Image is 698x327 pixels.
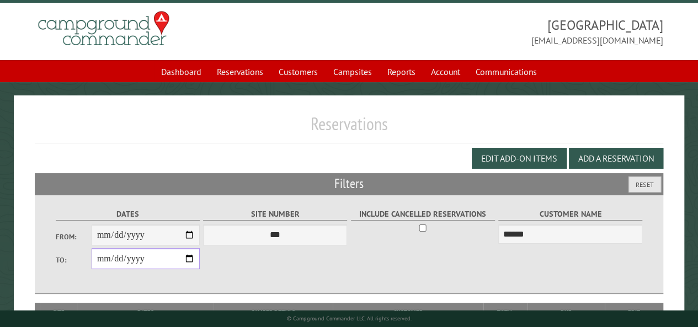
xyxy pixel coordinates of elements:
[56,255,92,265] label: To:
[214,303,333,322] th: Camper Details
[469,61,544,82] a: Communications
[472,148,567,169] button: Edit Add-on Items
[35,173,663,194] h2: Filters
[40,303,77,322] th: Site
[483,303,528,322] th: Total
[286,315,411,322] small: © Campground Commander LLC. All rights reserved.
[351,208,495,221] label: Include Cancelled Reservations
[569,148,663,169] button: Add a Reservation
[56,232,92,242] label: From:
[77,303,214,322] th: Dates
[349,16,663,47] span: [GEOGRAPHIC_DATA] [EMAIL_ADDRESS][DOMAIN_NAME]
[35,113,663,143] h1: Reservations
[210,61,270,82] a: Reservations
[35,7,173,50] img: Campground Commander
[203,208,347,221] label: Site Number
[498,208,642,221] label: Customer Name
[272,61,324,82] a: Customers
[327,61,379,82] a: Campsites
[381,61,422,82] a: Reports
[605,303,663,322] th: Edit
[628,176,661,192] button: Reset
[56,208,200,221] label: Dates
[333,303,483,322] th: Customer
[154,61,208,82] a: Dashboard
[424,61,467,82] a: Account
[528,303,605,322] th: Due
